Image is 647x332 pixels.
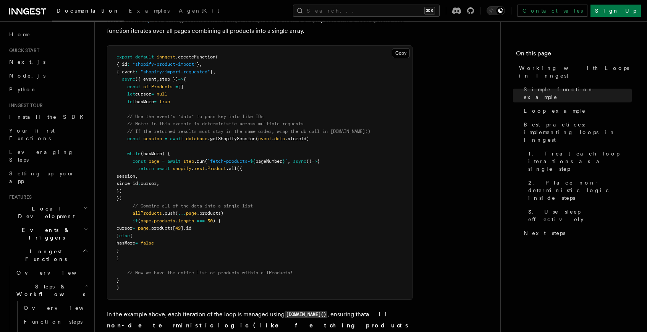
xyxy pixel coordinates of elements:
[135,76,157,82] span: ({ event
[154,99,157,104] span: =
[590,5,641,17] a: Sign Up
[135,240,138,246] span: =
[293,5,440,17] button: Search...⌘K
[519,64,632,79] span: Working with Loops in Inngest
[127,136,141,141] span: const
[213,69,215,74] span: ,
[125,16,156,24] a: an example
[159,76,178,82] span: step })
[9,114,88,120] span: Install the SDK
[237,166,242,171] span: ({
[194,166,205,171] span: rest
[183,76,186,82] span: {
[178,218,194,223] span: length
[162,211,175,216] span: .push
[151,218,154,223] span: .
[133,225,135,231] span: =
[135,91,151,97] span: cursor
[516,49,632,61] h4: On this page
[133,159,146,164] span: const
[9,73,45,79] span: Node.js
[138,166,154,171] span: return
[183,159,194,164] span: step
[9,149,74,163] span: Leveraging Steps
[24,305,102,311] span: Overview
[178,84,183,89] span: []
[127,129,370,134] span: // If the returned results must stay in the same order, wrap the db call in [DOMAIN_NAME]()
[165,136,167,141] span: =
[6,205,83,220] span: Local Development
[524,121,632,144] span: Best practices: implementing loops in Inngest
[24,319,82,325] span: Function steps
[175,225,181,231] span: 49
[175,211,178,216] span: (
[6,167,90,188] a: Setting up your app
[138,218,141,223] span: (
[6,248,82,263] span: Inngest Functions
[207,218,213,223] span: 50
[6,194,32,200] span: Features
[285,136,309,141] span: .storeId)
[258,136,272,141] span: event
[9,59,45,65] span: Next.js
[116,248,119,253] span: }
[525,205,632,226] a: 3. Use sleep effectively
[518,5,587,17] a: Contact sales
[487,6,505,15] button: Toggle dark mode
[13,283,85,298] span: Steps & Workflows
[116,54,133,60] span: export
[288,159,290,164] span: ,
[116,69,135,74] span: { event
[135,54,154,60] span: default
[215,54,218,60] span: (
[9,31,31,38] span: Home
[424,7,435,15] kbd: ⌘K
[135,99,154,104] span: hasMore
[179,8,219,14] span: AgentKit
[207,159,250,164] span: `fetch-products-
[13,280,90,301] button: Steps & Workflows
[525,147,632,176] a: 1. Treat each loop iterations as a single step
[6,110,90,124] a: Install the SDK
[16,270,95,276] span: Overview
[317,159,320,164] span: {
[213,218,221,223] span: ) {
[127,121,304,126] span: // Note: in this example is deterministic across multiple requests
[116,188,122,194] span: })
[116,62,127,67] span: { id
[312,159,317,164] span: =>
[6,245,90,266] button: Inngest Functions
[162,159,165,164] span: =
[205,159,207,164] span: (
[116,173,135,179] span: session
[525,176,632,205] a: 2. Place non-deterministic logic inside steps
[130,233,133,238] span: {
[197,62,199,67] span: }
[293,159,306,164] span: async
[524,229,565,237] span: Next steps
[6,69,90,83] a: Node.js
[21,315,90,329] a: Function steps
[116,233,119,238] span: }
[194,159,205,164] span: .run
[285,311,327,318] code: [DOMAIN_NAME]()
[256,159,282,164] span: pageNumber
[186,136,207,141] span: database
[119,233,130,238] span: else
[6,102,43,109] span: Inngest tour
[127,91,135,97] span: let
[133,211,162,216] span: allProducts
[107,15,412,36] p: Here's of an Inngest function that imports all products from a Shopify store into a local system....
[175,84,178,89] span: =
[521,226,632,240] a: Next steps
[157,54,175,60] span: inngest
[143,84,173,89] span: allProducts
[170,136,183,141] span: await
[127,84,141,89] span: const
[282,159,285,164] span: }
[116,285,119,290] span: )
[13,266,90,280] a: Overview
[6,47,39,53] span: Quick start
[6,226,83,241] span: Events & Triggers
[141,218,151,223] span: page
